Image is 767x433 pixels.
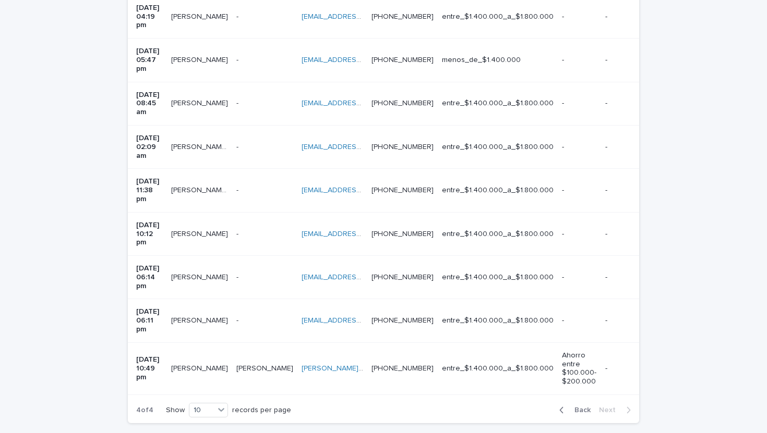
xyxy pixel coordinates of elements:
p: - [605,56,642,65]
a: [PHONE_NUMBER] [371,187,434,194]
p: entre_$1.400.000_a_$1.800.000 [442,316,554,325]
p: Ramses Maldonado [171,228,230,239]
a: [EMAIL_ADDRESS][DOMAIN_NAME] [302,274,420,281]
p: 4 of 4 [128,398,162,423]
a: [EMAIL_ADDRESS][DOMAIN_NAME] [302,230,420,238]
p: - [236,54,241,65]
a: [PHONE_NUMBER] [371,13,434,20]
p: [DATE] 04:19 pm [136,4,163,30]
a: [PHONE_NUMBER] [371,274,434,281]
p: - [562,99,596,108]
span: Next [599,406,622,414]
p: - [562,273,596,282]
p: - [562,316,596,325]
a: [EMAIL_ADDRESS][DOMAIN_NAME] [302,100,420,107]
p: Karola Segura P [171,314,230,325]
a: [PHONE_NUMBER] [371,230,434,238]
p: - [562,186,596,195]
p: - [605,273,642,282]
p: entre_$1.400.000_a_$1.800.000 [442,230,554,239]
p: [DATE] 11:38 pm [136,177,163,203]
p: sara castillo moreno [171,54,230,65]
p: entre_$1.400.000_a_$1.800.000 [442,143,554,152]
a: [EMAIL_ADDRESS][DOMAIN_NAME] [302,317,420,324]
span: Back [568,406,591,414]
p: - [236,97,241,108]
p: Albert Romero [171,362,230,373]
button: Back [551,405,595,415]
p: Show [166,406,185,415]
a: [EMAIL_ADDRESS][DOMAIN_NAME] [302,56,420,64]
a: [PHONE_NUMBER] [371,365,434,372]
p: [PERSON_NAME] [171,97,230,108]
p: [DATE] 06:14 pm [136,264,163,290]
p: - [236,271,241,282]
p: entre_$1.400.000_a_$1.800.000 [442,186,554,195]
p: - [236,141,241,152]
p: menos_de_$1.400.000 [442,56,554,65]
p: [PERSON_NAME] [236,362,295,373]
p: - [562,230,596,239]
p: - [605,316,642,325]
a: [PHONE_NUMBER] [371,143,434,151]
p: Silvana Del Rosario Diaz Silva [171,184,230,195]
p: - [605,143,642,152]
a: [PHONE_NUMBER] [371,100,434,107]
p: - [605,13,642,21]
a: [PHONE_NUMBER] [371,317,434,324]
p: - [562,143,596,152]
p: José Luis Casas [171,10,230,21]
p: - [236,228,241,239]
p: [DATE] 05:47 pm [136,47,163,73]
p: - [562,56,596,65]
a: [PHONE_NUMBER] [371,56,434,64]
p: - [562,13,596,21]
button: Next [595,405,639,415]
p: entre_$1.400.000_a_$1.800.000 [442,273,554,282]
a: [EMAIL_ADDRESS][DOMAIN_NAME] [302,143,420,151]
p: - [605,186,642,195]
p: [DATE] 02:09 am [136,134,163,160]
p: entre_$1.400.000_a_$1.800.000 [442,99,554,108]
a: [EMAIL_ADDRESS][DOMAIN_NAME] [302,187,420,194]
p: Carmen Aguirre Blachet [171,271,230,282]
p: [DATE] 08:45 am [136,91,163,117]
p: records per page [232,406,291,415]
p: - [236,10,241,21]
p: entre_$1.400.000_a_$1.800.000 [442,364,554,373]
p: - [236,314,241,325]
a: [PERSON_NAME][EMAIL_ADDRESS][DOMAIN_NAME] [302,365,476,372]
p: Claudio Correa Oyarzun [171,141,230,152]
p: [DATE] 10:49 pm [136,355,163,381]
p: Ahorro entre $100.000- $200.000 [562,351,596,386]
p: - [605,99,642,108]
p: [DATE] 06:11 pm [136,307,163,333]
div: 10 [189,405,214,416]
p: - [605,230,642,239]
p: [DATE] 10:12 pm [136,221,163,247]
p: - [236,184,241,195]
p: - [605,364,642,373]
a: [EMAIL_ADDRESS][DOMAIN_NAME] [302,13,420,20]
p: entre_$1.400.000_a_$1.800.000 [442,13,554,21]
